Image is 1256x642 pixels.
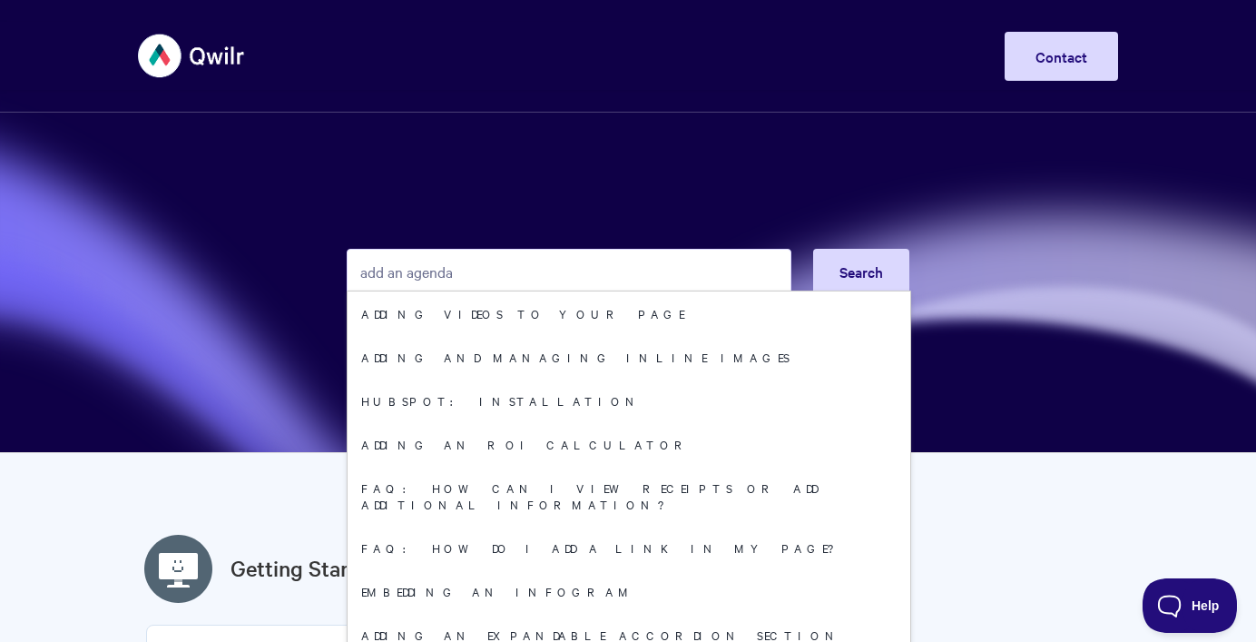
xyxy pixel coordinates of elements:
button: Search [813,249,909,294]
a: Embedding an Infogram [348,569,910,613]
a: Adding and managing inline images [348,335,910,379]
a: Adding an ROI calculator [348,422,910,466]
a: HubSpot: Installation [348,379,910,422]
a: Getting Started [231,552,380,585]
a: Adding Videos to your Page [348,291,910,335]
a: Contact [1005,32,1118,81]
img: Qwilr Help Center [138,22,246,90]
iframe: Toggle Customer Support [1143,578,1238,633]
span: Search [839,262,883,281]
input: Search the knowledge base [347,249,791,294]
a: FAQ: How do I add a link in my page? [348,526,910,569]
a: FAQ: How can I view receipts or add additional information? [348,466,910,526]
